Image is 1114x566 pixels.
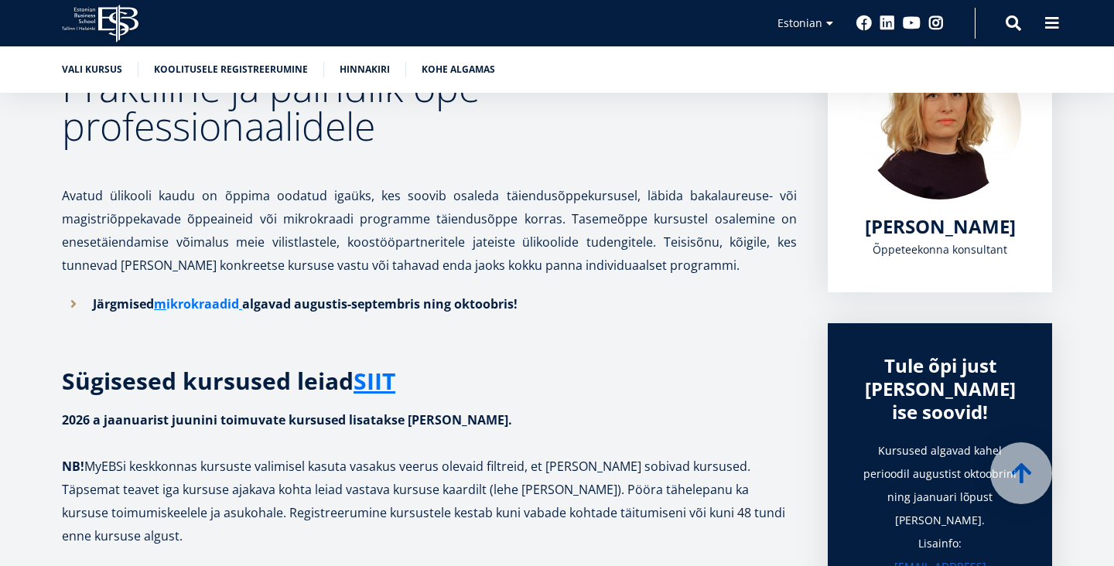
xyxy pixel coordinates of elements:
[62,411,512,428] strong: 2026 a jaanuarist juunini toimuvate kursused lisatakse [PERSON_NAME].
[62,458,84,475] strong: NB!
[367,1,416,15] span: First name
[903,15,921,31] a: Youtube
[880,15,895,31] a: Linkedin
[154,292,166,315] a: m
[154,62,308,77] a: Koolitusele registreerumine
[62,161,797,277] p: Avatud ülikooli kaudu on õppima oodatud igaüks, kes soovib osaleda täiendusõppekursusel, läbida b...
[859,37,1021,199] img: Kadri Osula Learning Journey Advisor
[340,62,390,77] a: Hinnakiri
[166,292,239,315] a: ikrokraadid
[865,213,1016,239] span: [PERSON_NAME]
[354,370,395,393] a: SIIT
[62,68,797,145] h2: Praktiline ja paindlik õpe professionaalidele
[859,354,1021,424] div: Tule õpi just [PERSON_NAME] ise soovid!
[865,215,1016,238] a: [PERSON_NAME]
[422,62,495,77] a: Kohe algamas
[62,408,797,547] p: MyEBSi keskkonnas kursuste valimisel kasuta vasakus veerus olevaid filtreid, et [PERSON_NAME] sob...
[856,15,872,31] a: Facebook
[62,365,395,397] strong: Sügisesed kursused leiad
[859,238,1021,261] div: Õppeteekonna konsultant
[928,15,944,31] a: Instagram
[93,295,518,312] strong: Järgmised algavad augustis-septembris ning oktoobris!
[62,62,122,77] a: Vali kursus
